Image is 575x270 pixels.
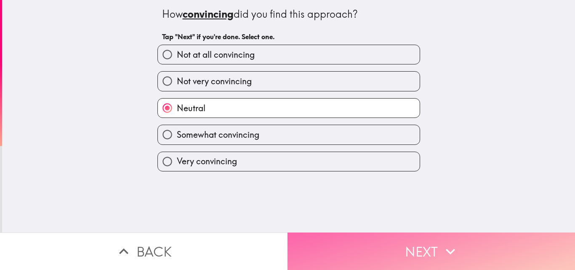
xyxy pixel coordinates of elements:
span: Not at all convincing [177,49,255,61]
button: Not very convincing [158,72,420,91]
span: Not very convincing [177,75,252,87]
span: Very convincing [177,155,237,167]
div: How did you find this approach? [162,7,415,21]
button: Neutral [158,99,420,118]
button: Next [287,233,575,270]
button: Somewhat convincing [158,125,420,144]
u: convincing [183,8,234,20]
h6: Tap "Next" if you're done. Select one. [162,32,415,41]
span: Neutral [177,102,205,114]
button: Not at all convincing [158,45,420,64]
span: Somewhat convincing [177,129,259,141]
button: Very convincing [158,152,420,171]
